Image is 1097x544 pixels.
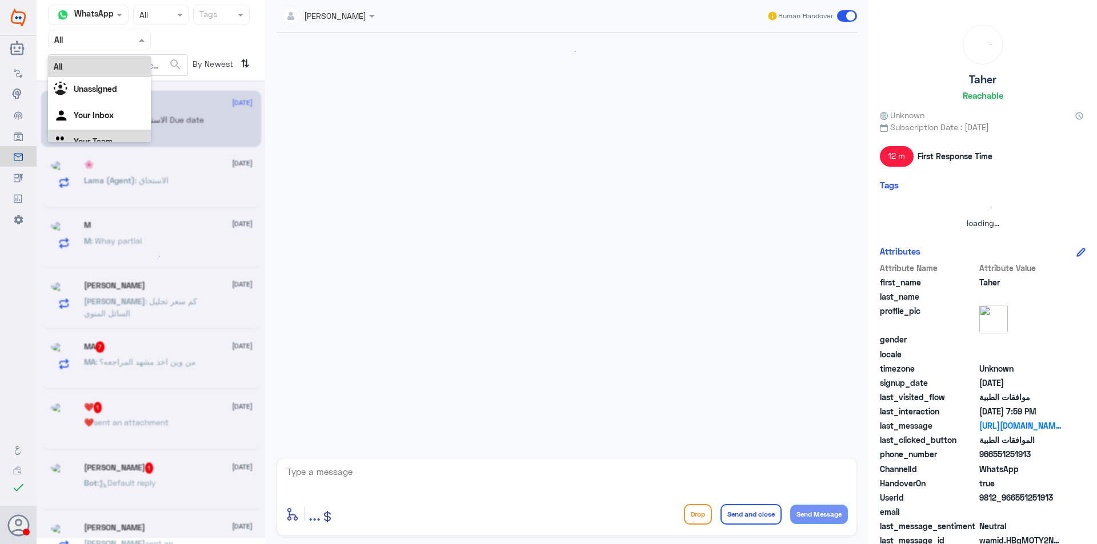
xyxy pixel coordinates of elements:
span: 9812_966551251913 [979,491,1062,503]
span: UserId [880,491,977,503]
span: Unknown [880,109,924,121]
span: locale [880,348,977,360]
button: Send Message [790,505,848,524]
span: null [979,348,1062,360]
span: null [979,333,1062,345]
b: Your Team [74,136,113,146]
img: yourInbox.svg [54,108,71,125]
span: last_name [880,291,977,303]
div: loading... [966,28,999,61]
div: loading... [883,197,1083,217]
h6: Attributes [880,246,920,256]
span: 2024-09-07T09:32:15.162Z [979,377,1062,389]
a: [URL][DOMAIN_NAME] [979,420,1062,432]
b: Your Inbox [74,110,114,120]
span: ChannelId [880,463,977,475]
img: picture [979,305,1008,333]
span: Human Handover [778,11,833,21]
span: true [979,477,1062,489]
span: HandoverOn [880,477,977,489]
img: Unassigned.svg [54,82,71,99]
span: last_message_sentiment [880,520,977,532]
span: Attribute Value [979,262,1062,274]
h6: Reachable [963,90,1003,100]
button: Avatar [7,514,29,536]
button: ... [309,501,321,527]
h5: Taher [969,73,996,86]
img: yourTeam.svg [54,134,71,151]
span: Unknown [979,362,1062,374]
span: Attribute Name [880,262,977,274]
span: First Response Time [918,150,992,162]
span: 2025-10-09T16:59:19.002Z [979,405,1062,417]
span: الموافقات الطبية [979,434,1062,446]
span: profile_pic [880,305,977,331]
span: search [169,58,182,71]
span: Taher [979,276,1062,288]
i: check [11,481,25,494]
span: last_message [880,420,977,432]
button: Drop [684,504,712,525]
span: موافقات الطبية [979,391,1062,403]
span: timezone [880,362,977,374]
span: email [880,506,977,518]
div: loading... [141,246,161,266]
span: null [979,506,1062,518]
span: 12 m [880,146,914,167]
span: first_name [880,276,977,288]
i: ⇅ [241,54,250,73]
div: Tags [198,8,218,23]
span: gender [880,333,977,345]
b: Unassigned [74,84,117,94]
span: By Newest [188,54,236,77]
span: last_visited_flow [880,391,977,403]
h6: Tags [880,180,899,190]
span: ... [309,503,321,524]
span: 966551251913 [979,448,1062,460]
span: last_clicked_button [880,434,977,446]
img: Widebot Logo [11,9,26,27]
span: loading... [967,218,999,228]
span: phone_number [880,448,977,460]
span: last_interaction [880,405,977,417]
input: Search by Name, Local etc… [49,55,187,75]
img: whatsapp.png [54,6,71,23]
button: Send and close [720,504,782,525]
span: 0 [979,520,1062,532]
b: All [54,62,62,71]
div: loading... [279,41,854,61]
span: Subscription Date : [DATE] [880,121,1086,133]
span: signup_date [880,377,977,389]
button: search [169,55,182,74]
span: 2 [979,463,1062,475]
